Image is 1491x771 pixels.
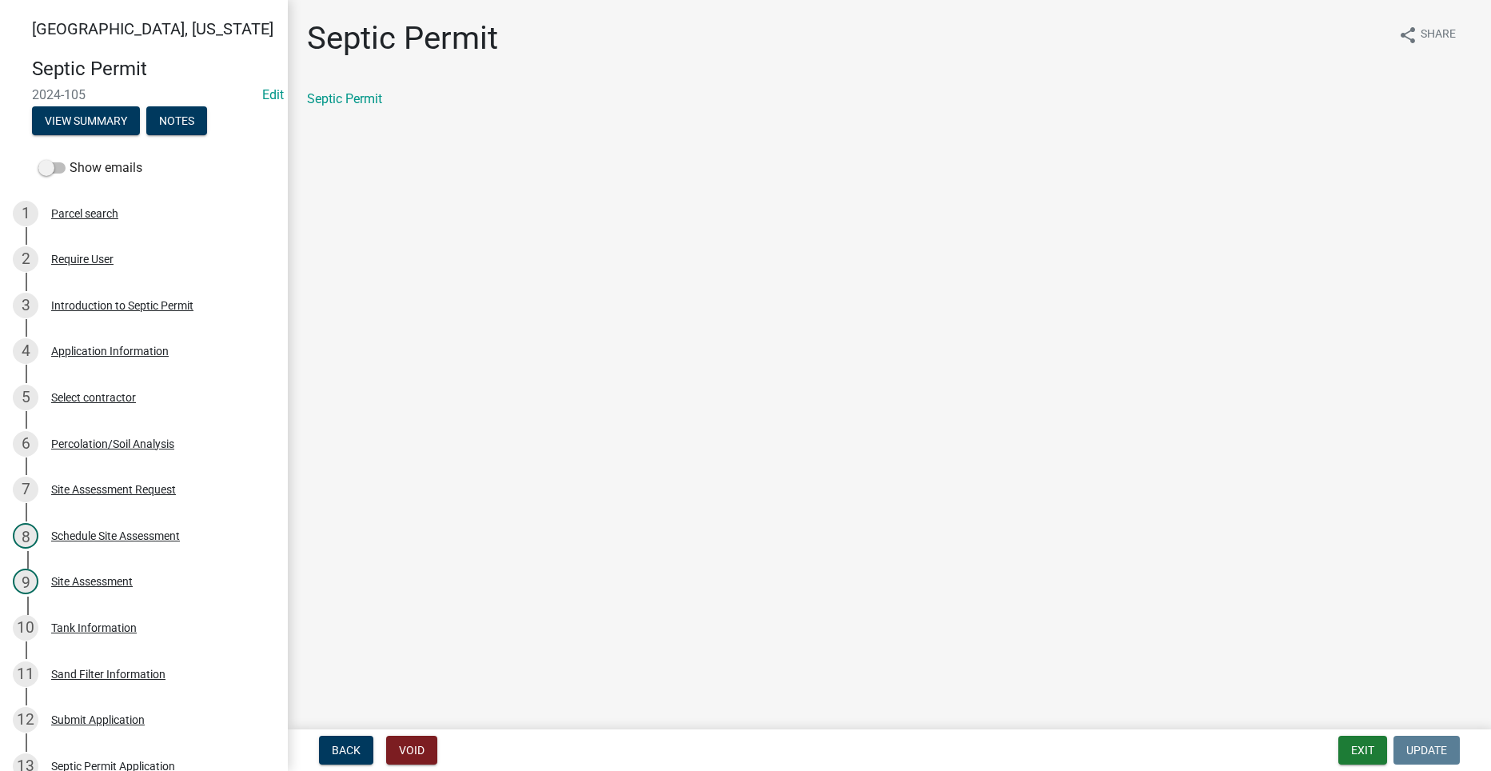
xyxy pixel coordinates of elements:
[13,569,38,594] div: 9
[13,707,38,733] div: 12
[1398,26,1417,45] i: share
[13,661,38,687] div: 11
[32,115,140,128] wm-modal-confirm: Summary
[262,87,284,102] a: Edit
[13,338,38,364] div: 4
[13,523,38,549] div: 8
[13,385,38,410] div: 5
[13,477,38,502] div: 7
[51,208,118,219] div: Parcel search
[307,19,498,58] h1: Septic Permit
[1421,26,1456,45] span: Share
[51,254,114,265] div: Require User
[51,530,180,541] div: Schedule Site Assessment
[13,201,38,226] div: 1
[1406,744,1447,757] span: Update
[32,19,273,38] span: [GEOGRAPHIC_DATA], [US_STATE]
[13,246,38,272] div: 2
[51,392,136,403] div: Select contractor
[51,622,137,633] div: Tank Information
[51,576,133,587] div: Site Assessment
[307,91,382,106] a: Septic Permit
[13,615,38,641] div: 10
[32,58,275,81] h4: Septic Permit
[51,484,176,495] div: Site Assessment Request
[386,736,437,765] button: Void
[13,431,38,457] div: 6
[1338,736,1387,765] button: Exit
[32,106,140,135] button: View Summary
[51,714,145,725] div: Submit Application
[332,744,361,757] span: Back
[146,115,207,128] wm-modal-confirm: Notes
[51,300,193,311] div: Introduction to Septic Permit
[51,669,165,680] div: Sand Filter Information
[13,293,38,318] div: 3
[38,158,142,178] label: Show emails
[1393,736,1460,765] button: Update
[51,346,169,357] div: Application Information
[262,87,284,102] wm-modal-confirm: Edit Application Number
[1385,19,1469,50] button: shareShare
[32,87,256,102] span: 2024-105
[51,438,174,449] div: Percolation/Soil Analysis
[319,736,373,765] button: Back
[146,106,207,135] button: Notes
